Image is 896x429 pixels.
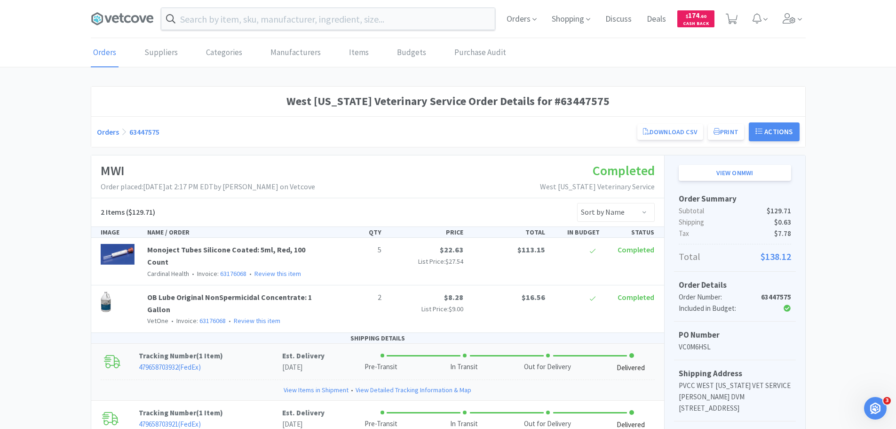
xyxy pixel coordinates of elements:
span: 1 Item [199,408,220,417]
h1: West [US_STATE] Veterinary Service Order Details for #63447575 [97,92,800,110]
a: View onMWI [679,165,791,181]
span: Completed [618,292,654,302]
span: $8.28 [444,292,463,302]
h5: Order Details [679,279,791,291]
a: Orders [97,127,119,137]
p: PVCC WEST [US_STATE] VET SERVICE [PERSON_NAME] DVM [STREET_ADDRESS] [679,380,791,414]
a: Manufacturers [268,39,323,67]
a: Items [347,39,371,67]
a: 479658703932(FedEx) [139,363,201,372]
a: 63176068 [220,269,246,278]
div: SHIPPING DETAILS [91,333,664,344]
span: $138.12 [761,249,791,264]
a: Monoject Tubes Silicone Coated: 5ml, Red, 100 Count [147,245,305,267]
a: Download CSV [637,124,703,140]
p: 2 [334,291,381,304]
div: IMAGE [97,227,144,237]
span: $129.71 [767,205,791,217]
div: In Transit [450,362,478,372]
span: Cardinal Health [147,269,189,278]
a: View Detailed Tracking Information & Map [356,385,471,395]
div: Order Number: [679,291,753,303]
p: Est. Delivery [282,407,325,419]
a: Categories [204,39,245,67]
div: IN BUDGET [549,227,603,237]
span: . 60 [699,13,706,19]
h5: ($129.71) [101,206,155,219]
a: Deals [643,15,670,24]
a: Suppliers [142,39,180,67]
div: NAME / ORDER [143,227,331,237]
h5: Order Summary [679,193,791,205]
a: Budgets [395,39,428,67]
p: Est. Delivery [282,350,325,362]
a: Review this item [234,316,280,325]
p: Tracking Number ( ) [139,407,282,419]
span: • [170,316,175,325]
p: Total [679,249,791,264]
div: Out for Delivery [524,362,571,372]
span: 1 Item [199,351,220,360]
span: $0.63 [774,217,791,228]
a: Discuss [602,15,635,24]
span: Completed [618,245,654,254]
span: • [349,385,356,395]
span: Invoice: [189,269,246,278]
a: 63176068 [199,316,226,325]
span: Invoice: [168,316,226,325]
span: • [190,269,196,278]
span: Cash Back [683,21,709,27]
span: $22.63 [440,245,463,254]
p: List Price: [389,304,463,314]
span: 174 [686,11,706,20]
img: 60542559c7a94bc3b3878618b2876a2a_1239.png [101,244,135,265]
button: Print [708,124,744,140]
p: Tracking Number ( ) [139,350,282,362]
div: Delivered [617,363,645,373]
h1: MWI [101,160,315,181]
p: List Price: [389,256,463,267]
h5: Shipping Address [679,367,791,380]
div: QTY [331,227,385,237]
a: Orders [91,39,119,67]
button: Actions [749,122,800,141]
a: Review this item [254,269,301,278]
span: VetOne [147,316,168,325]
div: Included in Budget: [679,303,753,314]
img: f5207f2cef1c48d19fa7e30cd203735a_6709.png [101,291,111,312]
div: PRICE [385,227,467,237]
p: Shipping [679,217,791,228]
p: 5 [334,244,381,256]
span: $ [686,13,688,19]
iframe: Intercom live chat [864,397,887,420]
p: Tax [679,228,791,239]
span: 2 Items [101,207,125,217]
span: $9.00 [449,305,463,313]
a: 63447575 [129,127,159,137]
a: OB Lube Original NonSpermicidal Concentrate: 1 Gallon [147,292,312,314]
span: • [248,269,253,278]
div: TOTAL [467,227,549,237]
a: $174.60Cash Back [677,6,714,32]
input: Search by item, sku, manufacturer, ingredient, size... [161,8,495,30]
p: [DATE] [282,362,325,373]
span: $7.78 [774,228,791,239]
div: Pre-Transit [365,362,397,372]
span: $16.56 [522,292,545,302]
span: Completed [593,162,655,179]
h5: PO Number [679,329,791,341]
span: • [227,316,232,325]
a: 479658703921(FedEx) [139,420,201,429]
p: West [US_STATE] Veterinary Service [540,181,655,193]
span: $27.54 [445,257,463,266]
span: 3 [883,397,891,405]
p: Subtotal [679,205,791,217]
a: View Items in Shipment [284,385,349,395]
p: VC0M6HSL [679,341,791,353]
div: STATUS [603,227,658,237]
strong: 63447575 [761,292,791,301]
a: Purchase Audit [452,39,508,67]
p: Order placed: [DATE] at 2:17 PM EDT by [PERSON_NAME] on Vetcove [101,181,315,193]
span: $113.15 [517,245,545,254]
